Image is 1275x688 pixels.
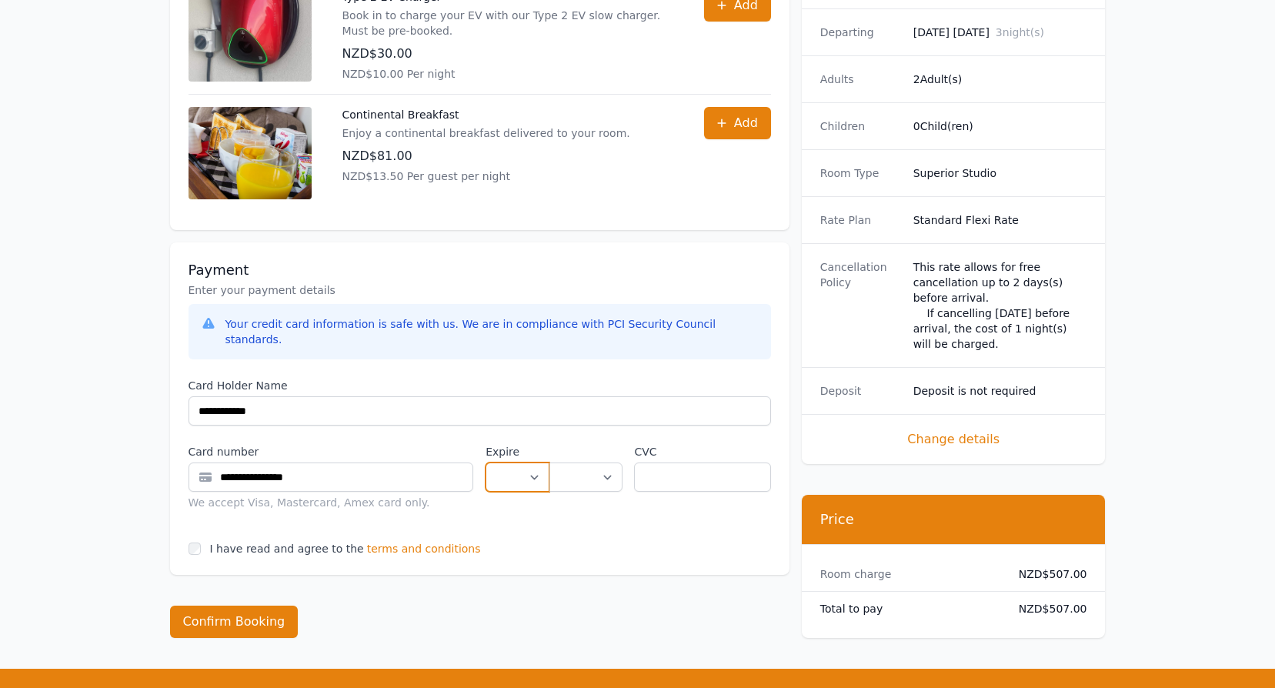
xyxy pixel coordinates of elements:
[342,147,630,165] p: NZD$81.00
[342,45,673,63] p: NZD$30.00
[913,212,1087,228] dd: Standard Flexi Rate
[913,259,1087,352] div: This rate allows for free cancellation up to 2 days(s) before arrival. If cancelling [DATE] befor...
[820,601,994,616] dt: Total to pay
[820,212,901,228] dt: Rate Plan
[342,125,630,141] p: Enjoy a continental breakfast delivered to your room.
[734,114,758,132] span: Add
[189,444,474,459] label: Card number
[704,107,771,139] button: Add
[189,282,771,298] p: Enter your payment details
[1006,566,1087,582] dd: NZD$507.00
[342,169,630,184] p: NZD$13.50 Per guest per night
[549,444,622,459] label: .
[189,261,771,279] h3: Payment
[634,444,770,459] label: CVC
[913,119,1087,134] dd: 0 Child(ren)
[996,26,1044,38] span: 3 night(s)
[342,107,630,122] p: Continental Breakfast
[367,541,481,556] span: terms and conditions
[820,25,901,40] dt: Departing
[1006,601,1087,616] dd: NZD$507.00
[342,66,673,82] p: NZD$10.00 Per night
[189,378,771,393] label: Card Holder Name
[820,119,901,134] dt: Children
[225,316,759,347] div: Your credit card information is safe with us. We are in compliance with PCI Security Council stan...
[913,25,1087,40] dd: [DATE] [DATE]
[820,510,1087,529] h3: Price
[913,165,1087,181] dd: Superior Studio
[913,383,1087,399] dd: Deposit is not required
[189,495,474,510] div: We accept Visa, Mastercard, Amex card only.
[820,430,1087,449] span: Change details
[913,72,1087,87] dd: 2 Adult(s)
[820,165,901,181] dt: Room Type
[820,72,901,87] dt: Adults
[486,444,549,459] label: Expire
[189,107,312,199] img: Continental Breakfast
[342,8,673,38] p: Book in to charge your EV with our Type 2 EV slow charger. Must be pre-booked.
[820,259,901,352] dt: Cancellation Policy
[820,383,901,399] dt: Deposit
[820,566,994,582] dt: Room charge
[210,543,364,555] label: I have read and agree to the
[170,606,299,638] button: Confirm Booking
